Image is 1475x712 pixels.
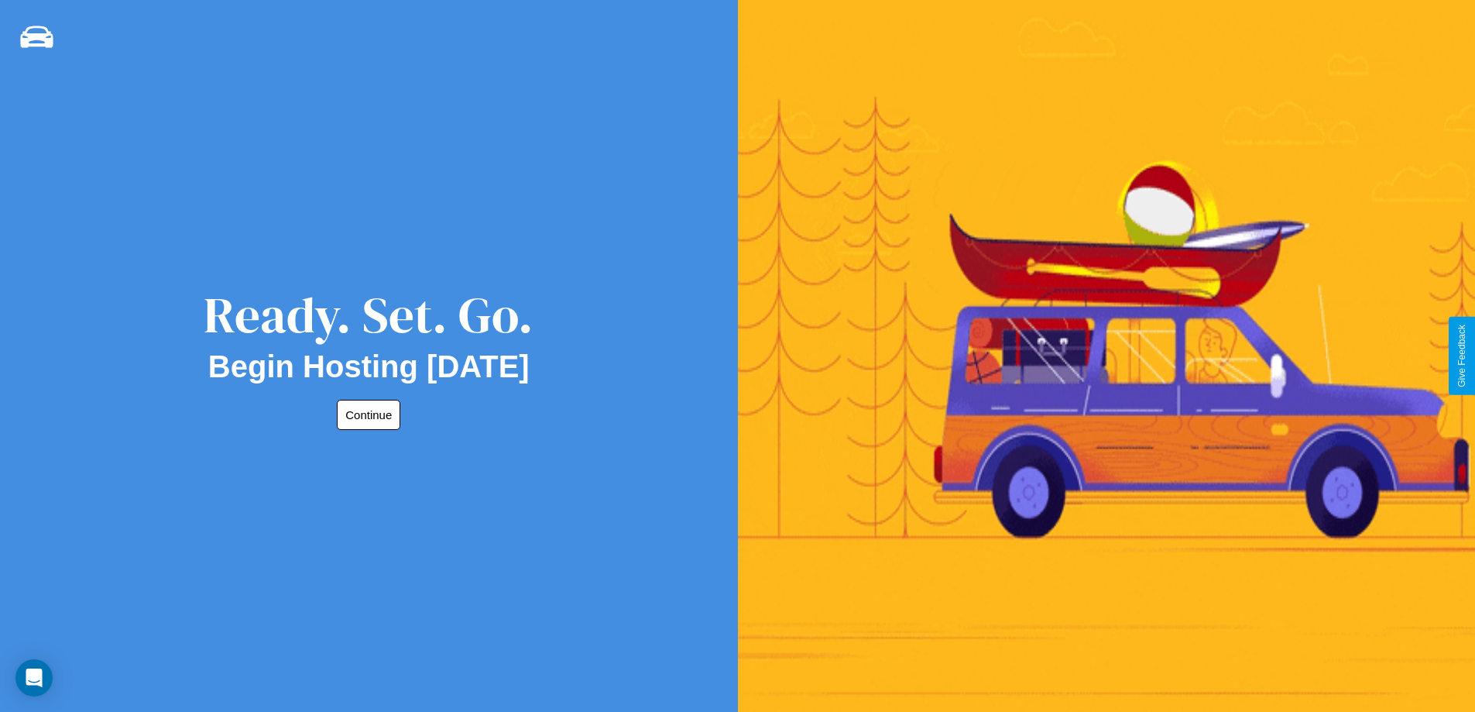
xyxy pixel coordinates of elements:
div: Give Feedback [1456,325,1467,387]
button: Continue [337,400,400,430]
div: Ready. Set. Go. [204,280,533,349]
h2: Begin Hosting [DATE] [208,349,530,384]
div: Open Intercom Messenger [15,659,53,697]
